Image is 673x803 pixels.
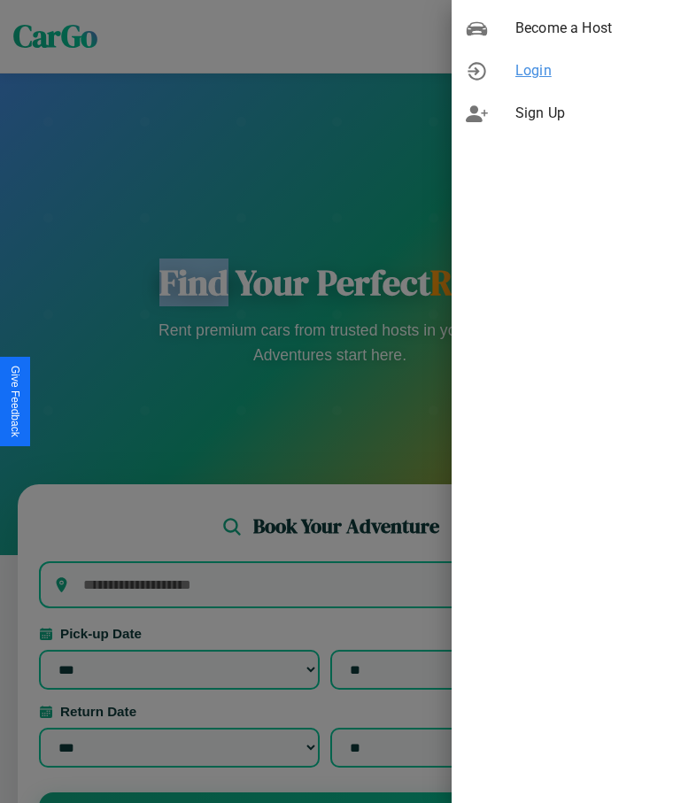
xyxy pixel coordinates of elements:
[515,60,659,81] span: Login
[452,92,673,135] div: Sign Up
[515,18,659,39] span: Become a Host
[452,50,673,92] div: Login
[452,7,673,50] div: Become a Host
[9,366,21,437] div: Give Feedback
[515,103,659,124] span: Sign Up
